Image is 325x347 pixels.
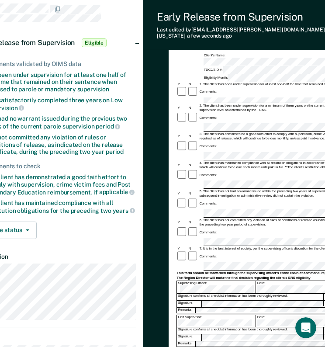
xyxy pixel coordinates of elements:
[187,106,198,110] div: N
[96,123,120,130] span: period
[177,315,256,327] div: Unit Supervisor:
[106,148,124,155] span: period
[187,134,198,139] div: N
[176,246,187,251] div: Y
[198,201,217,206] div: Comments:
[77,86,109,93] span: supervision
[177,294,324,300] div: Signature confirms all checklist information has been thoroughly reviewed.
[198,90,217,94] div: Comments:
[176,106,187,110] div: Y
[198,230,217,235] div: Comments:
[187,246,198,251] div: N
[176,191,187,196] div: Y
[177,308,195,313] div: Remarks:
[99,188,135,195] span: applicable
[198,173,217,177] div: Comments:
[177,281,256,293] div: Supervising Officer:
[176,163,187,167] div: Y
[177,334,202,341] div: Signature:
[198,254,217,259] div: Comments:
[176,134,187,139] div: Y
[113,207,135,214] span: years
[176,82,187,87] div: Y
[187,33,232,39] span: a few seconds ago
[177,301,202,307] div: Signature:
[187,191,198,196] div: N
[187,163,198,167] div: N
[198,116,217,120] div: Comments:
[187,82,198,87] div: N
[82,38,107,47] span: Eligible
[198,144,217,149] div: Comments:
[177,341,195,347] div: Remarks:
[295,317,316,338] iframe: Intercom live chat
[176,220,187,225] div: Y
[177,327,324,334] div: Signature confirms all checklist information has been thoroughly reviewed.
[187,220,198,225] div: N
